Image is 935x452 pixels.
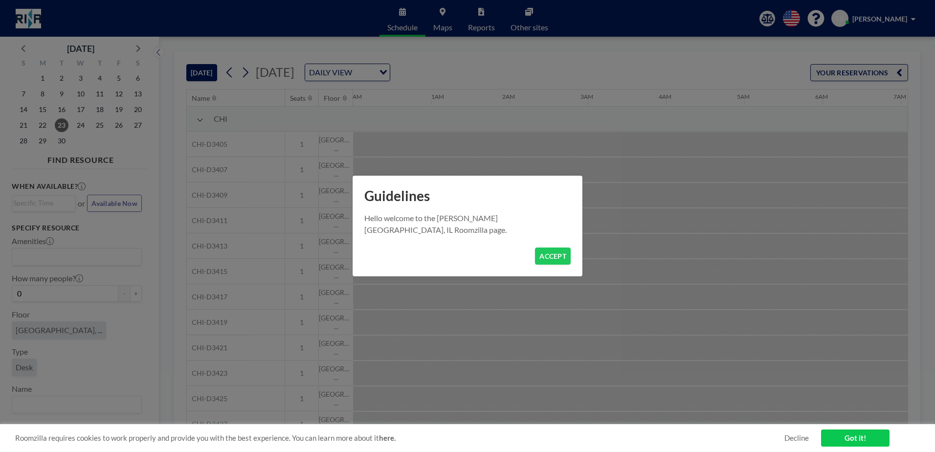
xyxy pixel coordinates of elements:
[353,176,582,212] h1: Guidelines
[379,433,396,442] a: here.
[15,433,784,443] span: Roomzilla requires cookies to work properly and provide you with the best experience. You can lea...
[784,433,809,443] a: Decline
[821,429,890,447] a: Got it!
[535,248,571,265] button: ACCEPT
[364,212,571,236] p: Hello welcome to the [PERSON_NAME][GEOGRAPHIC_DATA], IL Roomzilla page.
